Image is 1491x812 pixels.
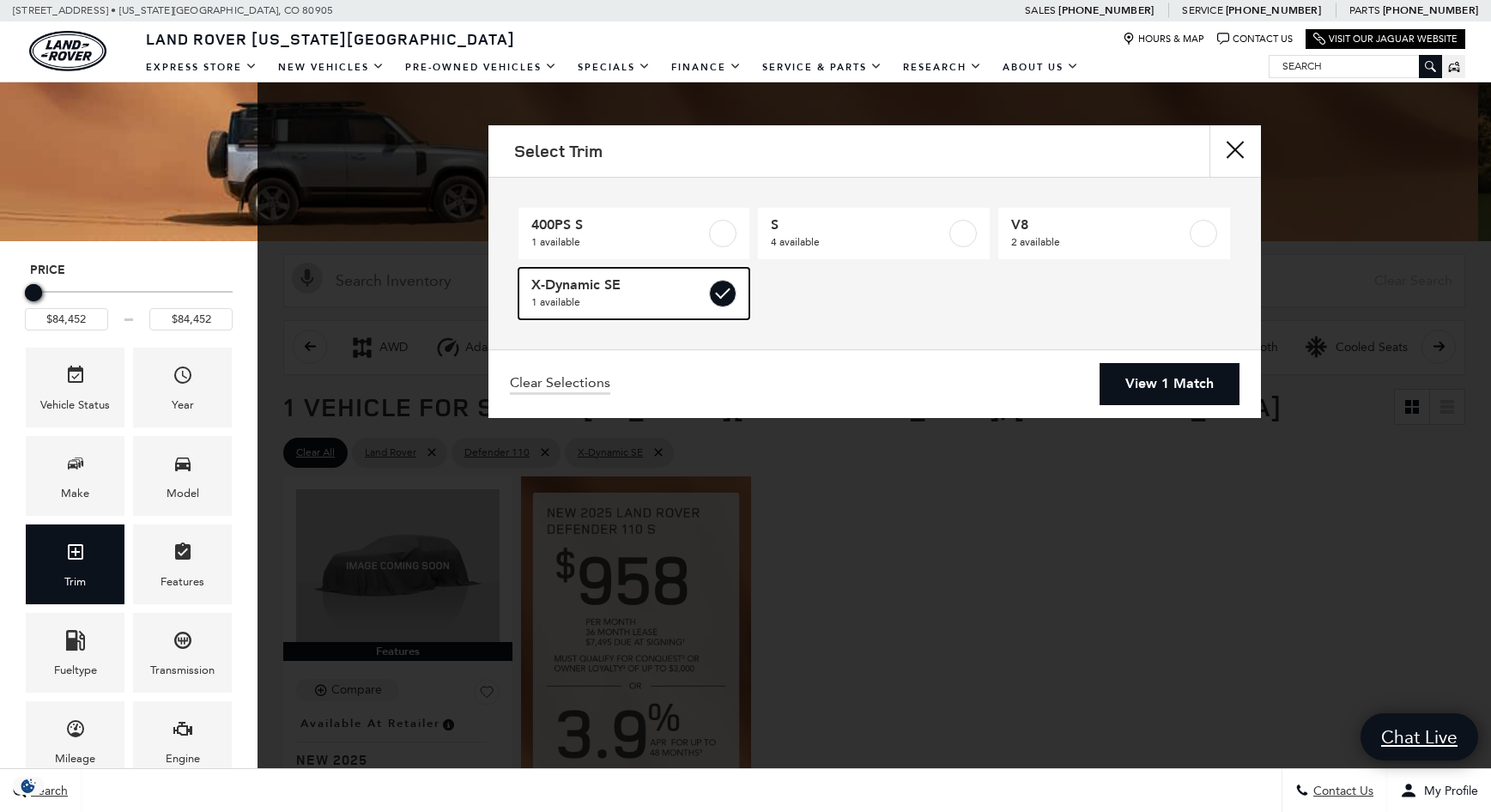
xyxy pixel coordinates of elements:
[752,52,893,82] a: Service & Parts
[173,361,193,396] span: Year
[567,52,661,82] a: Specials
[55,749,95,768] div: Mileage
[1349,4,1380,16] span: Parts
[1123,33,1204,45] a: Hours & Map
[133,524,232,604] div: FeaturesFeatures
[173,714,193,749] span: Engine
[518,208,750,259] a: 400PS S1 available
[268,52,395,82] a: New Vehicles
[1417,784,1478,798] span: My Profile
[26,348,124,427] div: VehicleVehicle Status
[133,348,232,427] div: YearYear
[64,573,86,591] div: Trim
[13,4,333,16] a: [STREET_ADDRESS] • [US_STATE][GEOGRAPHIC_DATA], CO 80905
[1209,125,1261,177] button: close
[1226,3,1321,17] a: [PHONE_NUMBER]
[518,268,750,319] a: X-Dynamic SE1 available
[136,28,525,49] a: Land Rover [US_STATE][GEOGRAPHIC_DATA]
[758,208,990,259] a: S4 available
[395,52,567,82] a: Pre-Owned Vehicles
[1100,363,1239,405] a: View 1 Match
[1309,784,1373,798] span: Contact Us
[1313,33,1458,45] a: Visit Our Jaguar Website
[771,216,946,233] span: S
[65,361,86,396] span: Vehicle
[1025,4,1056,16] span: Sales
[1217,33,1293,45] a: Contact Us
[661,52,752,82] a: Finance
[1387,769,1491,812] button: Open user profile menu
[150,661,215,680] div: Transmission
[133,613,232,693] div: TransmissionTransmission
[173,449,193,484] span: Model
[531,233,706,251] span: 1 available
[531,276,706,294] span: X-Dynamic SE
[65,537,86,573] span: Trim
[998,208,1230,259] a: V82 available
[1383,3,1478,17] a: [PHONE_NUMBER]
[531,216,706,233] span: 400PS S
[30,263,227,278] h5: Price
[25,308,108,330] input: Minimum
[54,661,97,680] div: Fueltype
[40,396,110,415] div: Vehicle Status
[893,52,992,82] a: Research
[173,537,193,573] span: Features
[133,436,232,516] div: ModelModel
[65,626,86,661] span: Fueltype
[167,484,199,503] div: Model
[9,777,48,795] section: Click to Open Cookie Consent Modal
[65,714,86,749] span: Mileage
[166,749,200,768] div: Engine
[173,626,193,661] span: Transmission
[1058,3,1154,17] a: [PHONE_NUMBER]
[29,31,106,71] img: Land Rover
[26,701,124,781] div: MileageMileage
[149,308,233,330] input: Maximum
[1011,216,1186,233] span: V8
[25,278,233,330] div: Price
[1011,233,1186,251] span: 2 available
[26,613,124,693] div: FueltypeFueltype
[26,524,124,604] div: TrimTrim
[136,52,1089,82] nav: Main Navigation
[61,484,89,503] div: Make
[1361,713,1478,760] a: Chat Live
[161,573,204,591] div: Features
[1373,725,1466,748] span: Chat Live
[992,52,1089,82] a: About Us
[29,31,106,71] a: land-rover
[531,294,706,311] span: 1 available
[26,436,124,516] div: MakeMake
[510,374,610,395] a: Clear Selections
[65,449,86,484] span: Make
[1270,56,1441,76] input: Search
[514,142,603,161] h2: Select Trim
[136,52,268,82] a: EXPRESS STORE
[25,284,42,301] div: Maximum Price
[172,396,194,415] div: Year
[146,28,515,49] span: Land Rover [US_STATE][GEOGRAPHIC_DATA]
[1182,4,1222,16] span: Service
[771,233,946,251] span: 4 available
[9,777,48,795] img: Opt-Out Icon
[133,701,232,781] div: EngineEngine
